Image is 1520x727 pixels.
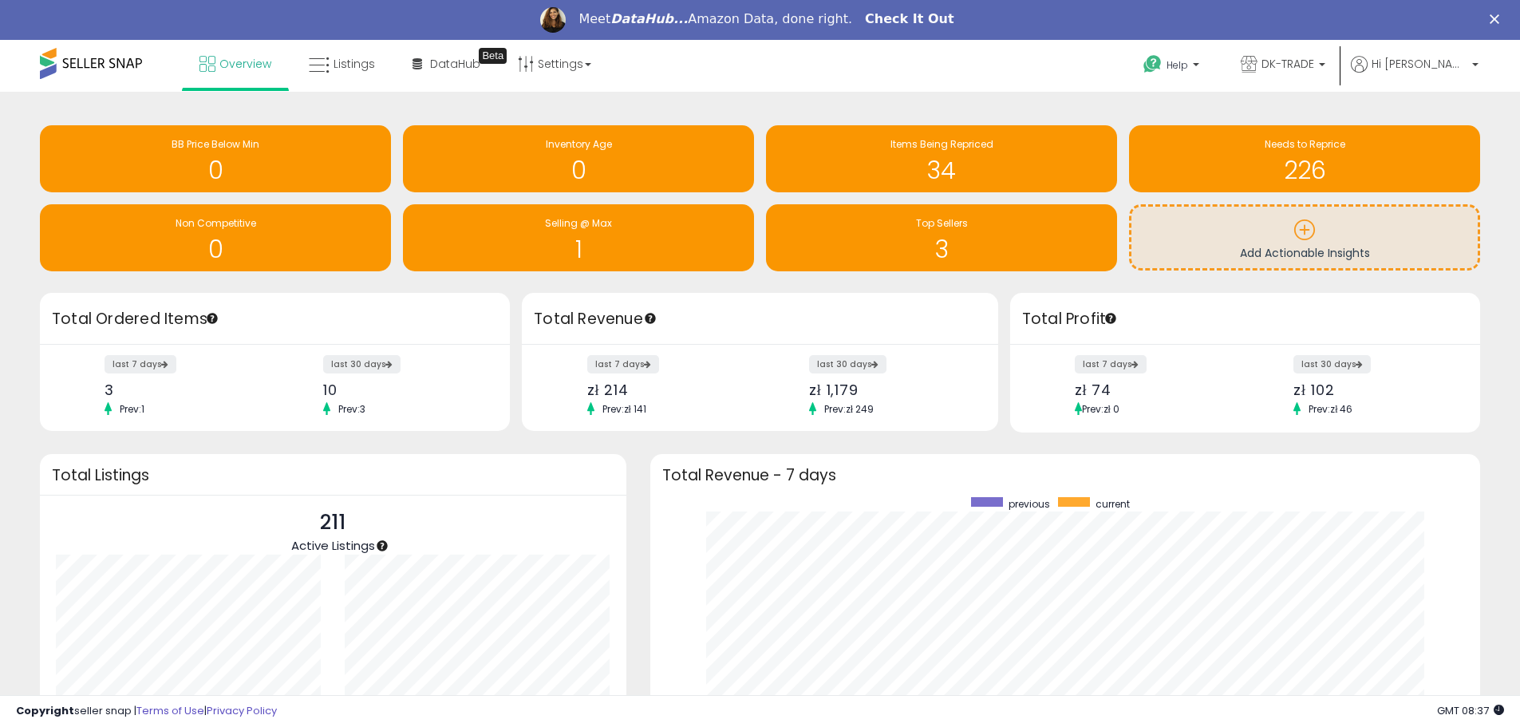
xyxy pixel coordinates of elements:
div: Tooltip anchor [1103,311,1118,326]
a: Selling @ Max 1 [403,204,754,271]
span: current [1096,497,1130,511]
div: 10 [323,381,482,398]
div: Tooltip anchor [375,539,389,553]
h3: Total Revenue [534,308,986,330]
h1: 0 [411,157,746,184]
h3: Total Listings [52,469,614,481]
label: last 7 days [1075,355,1147,373]
div: seller snap | | [16,704,277,719]
span: Listings [334,56,375,72]
span: Prev: zł 0 [1082,402,1119,416]
label: last 30 days [323,355,401,373]
span: Inventory Age [546,137,612,151]
h1: 0 [48,236,383,263]
div: Tooltip anchor [479,48,507,64]
a: BB Price Below Min 0 [40,125,391,192]
span: Items Being Repriced [890,137,993,151]
a: Help [1131,42,1215,92]
span: DataHub [430,56,480,72]
span: Prev: zł 249 [816,402,882,416]
img: Profile image for Georgie [540,7,566,33]
span: Needs to Reprice [1265,137,1345,151]
span: Overview [219,56,271,72]
a: Check It Out [865,11,954,29]
h3: Total Ordered Items [52,308,498,330]
a: Add Actionable Insights [1131,207,1478,268]
a: Non Competitive 0 [40,204,391,271]
span: DK-TRADE [1261,56,1314,72]
span: Hi [PERSON_NAME] [1372,56,1467,72]
div: zł 214 [587,381,748,398]
div: zł 74 [1075,381,1234,398]
span: Active Listings [291,537,375,554]
div: Tooltip anchor [643,311,657,326]
p: 211 [291,508,375,538]
a: Inventory Age 0 [403,125,754,192]
div: 3 [105,381,263,398]
h1: 226 [1137,157,1472,184]
h3: Total Profit [1022,308,1468,330]
a: Top Sellers 3 [766,204,1117,271]
span: Help [1167,58,1188,72]
label: last 30 days [809,355,886,373]
div: zł 1,179 [809,381,970,398]
a: Needs to Reprice 226 [1129,125,1480,192]
label: last 7 days [587,355,659,373]
span: Non Competitive [176,216,256,230]
a: Items Being Repriced 34 [766,125,1117,192]
a: Settings [506,40,603,88]
a: DataHub [401,40,492,88]
label: last 30 days [1293,355,1371,373]
span: Selling @ Max [545,216,612,230]
a: Overview [188,40,283,88]
i: Get Help [1143,54,1163,74]
a: Hi [PERSON_NAME] [1351,56,1479,92]
h3: Total Revenue - 7 days [662,469,1468,481]
span: Prev: 1 [112,402,152,416]
div: Close [1490,14,1506,24]
span: previous [1009,497,1050,511]
span: 2025-08-18 08:37 GMT [1437,703,1504,718]
a: Terms of Use [136,703,204,718]
i: DataHub... [610,11,688,26]
a: Privacy Policy [207,703,277,718]
span: Add Actionable Insights [1240,245,1370,261]
h1: 1 [411,236,746,263]
span: Prev: 3 [330,402,373,416]
span: Top Sellers [916,216,968,230]
h1: 34 [774,157,1109,184]
label: last 7 days [105,355,176,373]
div: Tooltip anchor [205,311,219,326]
div: Meet Amazon Data, done right. [578,11,852,27]
a: DK-TRADE [1229,40,1337,92]
span: Prev: zł 46 [1301,402,1360,416]
h1: 3 [774,236,1109,263]
h1: 0 [48,157,383,184]
span: BB Price Below Min [172,137,259,151]
div: zł 102 [1293,381,1452,398]
span: Prev: zł 141 [594,402,654,416]
strong: Copyright [16,703,74,718]
a: Listings [297,40,387,88]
